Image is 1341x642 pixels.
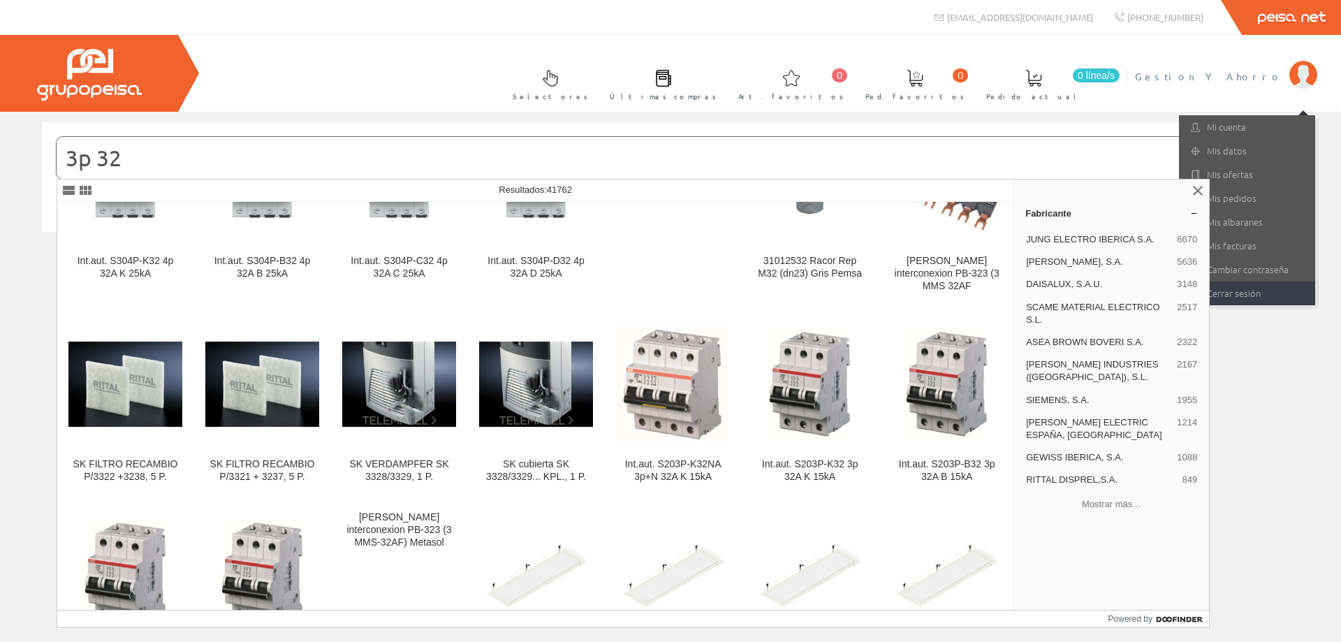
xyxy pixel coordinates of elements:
[57,137,1250,179] input: Buscar...
[1135,69,1282,83] span: Gestion Y Ahorro
[1177,394,1197,407] span: 1955
[1020,493,1203,516] button: Mostrar más…
[616,458,730,483] div: Int.aut. S203P-K32NA 3p+N 32A K 15kA
[616,518,730,632] img: SLimpias 32w 4320/830 1268x368 IP66 D WH
[953,68,968,82] span: 0
[1179,210,1315,234] a: Mis albaranes
[1026,256,1171,268] span: [PERSON_NAME], S.A.
[1179,139,1315,163] a: Mis datos
[742,107,878,309] a: 31012532 Racor Rep M32 (dn23) Gris Pemsa 31012532 Racor Rep M32 (dn23) Gris Pemsa
[479,342,593,427] img: SK cubierta SK 3328/3329... KPL., 1 P.
[68,255,182,280] div: Int.aut. S304P-K32 4p 32A K 25kA
[1179,282,1315,305] a: Cerrar sesión
[890,327,1004,441] img: Int.aut. S203P-B32 3p 32A B 15kA
[605,310,741,499] a: Int.aut. S203P-K32NA 3p+N 32A K 15kA Int.aut. S203P-K32NA 3p+N 32A K 15kA
[547,184,572,195] span: 41762
[832,68,847,82] span: 0
[1179,187,1315,210] a: Mis pedidos
[1177,451,1197,464] span: 1088
[1135,58,1317,71] a: Gestion Y Ahorro
[1179,115,1315,139] a: Mi cuenta
[986,89,1081,103] span: Pedido actual
[1179,163,1315,187] a: Mis ofertas
[1026,416,1171,442] span: [PERSON_NAME] ELECTRIC ESPAÑA, [GEOGRAPHIC_DATA]
[1026,278,1171,291] span: DAISALUX, S.A.U.
[479,518,593,632] img: SLimpias 32w 4320/830 1268x368 IP66 WH
[753,518,867,632] img: SLimpias 32w 4320/830 1268x368 IP66 D WH
[205,342,319,427] img: SK FILTRO RECAMBIO P/3321 + 3237, 5 P.
[342,511,456,549] div: [PERSON_NAME] interconexion PB-323 (3 MMS-32AF) Metasol
[1177,256,1197,268] span: 5636
[331,310,467,499] a: SK VERDAMPFER SK 3328/3329, 1 P. SK VERDAMPFER SK 3328/3329, 1 P.
[1182,474,1197,486] span: 849
[1026,394,1171,407] span: SIEMENS, S.A.
[1108,611,1210,627] a: Powered by
[753,255,867,280] div: 31012532 Racor Rep M32 (dn23) Gris Pemsa
[331,107,467,309] a: Int.aut. S304P-C32 4p 32A C 25kA Int.aut. S304P-C32 4p 32A C 25kA
[1177,233,1197,246] span: 6670
[57,107,193,309] a: Int.aut. S304P-K32 4p 32A K 25kA Int.aut. S304P-K32 4p 32A K 25kA
[1026,474,1176,486] span: RITTAL DISPREL,S.A.
[205,255,319,280] div: Int.aut. S304P-B32 4p 32A B 25kA
[890,518,1004,632] img: SLimpias 32w 4320/830 1268x368 IP66 WH
[1026,233,1171,246] span: JUNG ELECTRO IBERICA S.A.
[865,89,965,103] span: Ped. favoritos
[1177,358,1197,384] span: 2167
[1108,613,1152,625] span: Powered by
[468,107,604,309] a: Int.aut. S304P-D32 4p 32A D 25kA Int.aut. S304P-D32 4p 32A D 25kA
[879,310,1015,499] a: Int.aut. S203P-B32 3p 32A B 15kA Int.aut. S203P-B32 3p 32A B 15kA
[342,342,456,427] img: SK VERDAMPFER SK 3328/3329, 1 P.
[596,58,724,109] a: Últimas compras
[616,327,730,441] img: Int.aut. S203P-K32NA 3p+N 32A K 15kA
[513,89,588,103] span: Selectores
[742,310,878,499] a: Int.aut. S203P-K32 3p 32A K 15kA Int.aut. S203P-K32 3p 32A K 15kA
[499,184,572,195] span: Resultados:
[68,342,182,427] img: SK FILTRO RECAMBIO P/3322 +3238, 5 P.
[1179,234,1315,258] a: Mis facturas
[342,255,456,280] div: Int.aut. S304P-C32 4p 32A C 25kA
[57,310,193,499] a: SK FILTRO RECAMBIO P/3322 +3238, 5 P. SK FILTRO RECAMBIO P/3322 +3238, 5 P.
[947,11,1093,23] span: [EMAIL_ADDRESS][DOMAIN_NAME]
[205,518,319,632] img: Int.aut. S203P-D32 3p 32A D 15kA
[1177,416,1197,442] span: 1214
[890,458,1004,483] div: Int.aut. S203P-B32 3p 32A B 15kA
[879,107,1015,309] a: Peine interconexion PB-323 (3 MMS 32AF [PERSON_NAME] interconexion PB-323 (3 MMS 32AF
[1127,11,1203,23] span: [PHONE_NUMBER]
[1073,68,1120,82] span: 0 línea/s
[738,89,844,103] span: Art. favoritos
[342,458,456,483] div: SK VERDAMPFER SK 3328/3329, 1 P.
[1177,301,1197,326] span: 2517
[1177,336,1197,349] span: 2322
[1026,301,1171,326] span: SCAME MATERIAL ELECTRICO S.L.
[890,255,1004,293] div: [PERSON_NAME] interconexion PB-323 (3 MMS 32AF
[194,107,330,309] a: Int.aut. S304P-B32 4p 32A B 25kA Int.aut. S304P-B32 4p 32A B 25kA
[479,458,593,483] div: SK cubierta SK 3328/3329... KPL., 1 P.
[205,458,319,483] div: SK FILTRO RECAMBIO P/3321 + 3237, 5 P.
[68,518,182,632] img: Int.aut. S203P-C32 3p 32A C 15kA
[468,310,604,499] a: SK cubierta SK 3328/3329... KPL., 1 P. SK cubierta SK 3328/3329... KPL., 1 P.
[499,58,595,109] a: Selectores
[68,458,182,483] div: SK FILTRO RECAMBIO P/3322 +3238, 5 P.
[1026,336,1171,349] span: ASEA BROWN BOVERI S.A.
[1177,278,1197,291] span: 3148
[1026,358,1171,384] span: [PERSON_NAME] INDUSTRIES ([GEOGRAPHIC_DATA]), S.L.
[37,49,142,101] img: Grupo Peisa
[610,89,717,103] span: Últimas compras
[479,255,593,280] div: Int.aut. S304P-D32 4p 32A D 25kA
[1026,451,1171,464] span: GEWISS IBERICA, S.A.
[753,327,867,441] img: Int.aut. S203P-K32 3p 32A K 15kA
[194,310,330,499] a: SK FILTRO RECAMBIO P/3321 + 3237, 5 P. SK FILTRO RECAMBIO P/3321 + 3237, 5 P.
[1014,202,1209,224] a: Fabricante
[753,458,867,483] div: Int.aut. S203P-K32 3p 32A K 15kA
[42,249,1299,261] div: © Grupo Peisa
[1179,258,1315,282] a: Cambiar contraseña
